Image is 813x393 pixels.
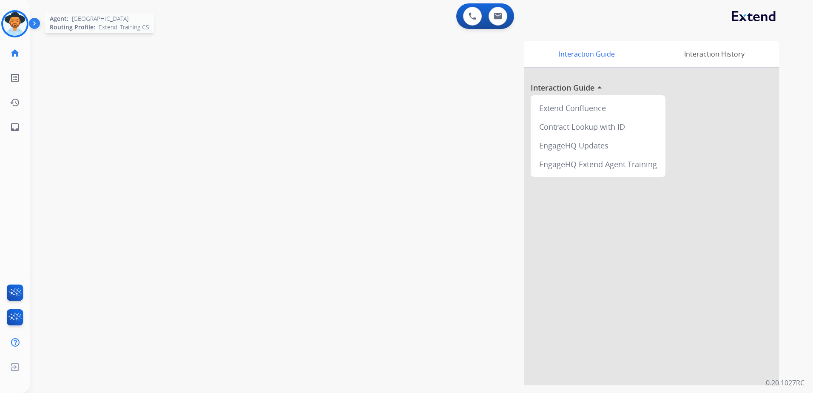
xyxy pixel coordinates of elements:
[534,136,662,155] div: EngageHQ Updates
[534,155,662,174] div: EngageHQ Extend Agent Training
[50,23,95,31] span: Routing Profile:
[766,378,804,388] p: 0.20.1027RC
[10,48,20,58] mat-icon: home
[50,14,68,23] span: Agent:
[10,122,20,132] mat-icon: inbox
[10,73,20,83] mat-icon: list_alt
[534,117,662,136] div: Contract Lookup with ID
[72,14,128,23] span: [GEOGRAPHIC_DATA]
[534,99,662,117] div: Extend Confluence
[3,12,27,36] img: avatar
[10,97,20,108] mat-icon: history
[99,23,149,31] span: Extend_Training CS
[524,41,649,67] div: Interaction Guide
[649,41,779,67] div: Interaction History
